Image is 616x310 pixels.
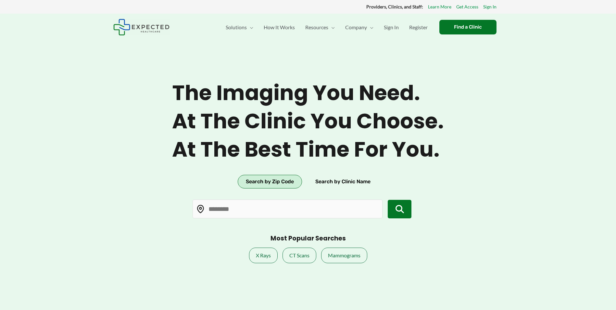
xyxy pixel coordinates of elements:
span: Sign In [384,16,399,39]
button: Search by Clinic Name [307,175,379,188]
nav: Primary Site Navigation [220,16,433,39]
a: How It Works [258,16,300,39]
h3: Most Popular Searches [270,235,346,243]
span: Resources [305,16,328,39]
span: The imaging you need. [172,81,444,106]
strong: Providers, Clinics, and Staff: [366,4,423,9]
a: ResourcesMenu Toggle [300,16,340,39]
img: Location pin [196,205,205,213]
span: Register [409,16,428,39]
a: Get Access [456,3,478,11]
button: Search by Zip Code [238,175,302,188]
a: Find a Clinic [439,20,497,34]
a: Register [404,16,433,39]
a: Sign In [379,16,404,39]
span: Solutions [226,16,247,39]
span: Menu Toggle [328,16,335,39]
a: CT Scans [283,248,316,263]
a: Learn More [428,3,451,11]
span: At the best time for you. [172,137,444,162]
img: Expected Healthcare Logo - side, dark font, small [113,19,170,35]
span: Company [345,16,367,39]
span: Menu Toggle [367,16,373,39]
span: Menu Toggle [247,16,253,39]
a: Mammograms [321,248,367,263]
span: How It Works [264,16,295,39]
a: Sign In [483,3,497,11]
a: SolutionsMenu Toggle [220,16,258,39]
a: CompanyMenu Toggle [340,16,379,39]
span: At the clinic you choose. [172,109,444,134]
a: X Rays [249,248,278,263]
